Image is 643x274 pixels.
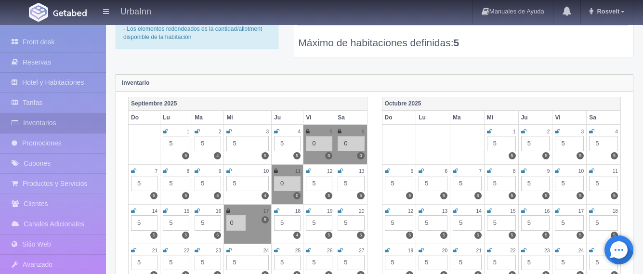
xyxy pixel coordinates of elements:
[216,209,221,214] small: 16
[274,215,301,231] div: 5
[577,152,584,159] label: 5
[214,232,221,239] label: 5
[219,129,222,134] small: 2
[521,255,550,270] div: 5
[274,176,301,191] div: 0
[385,215,414,231] div: 5
[187,129,190,134] small: 1
[295,248,301,253] small: 25
[216,248,221,253] small: 23
[195,255,221,270] div: 5
[327,248,332,253] small: 26
[325,232,332,239] label: 5
[484,111,518,125] th: Mi
[521,176,550,191] div: 5
[589,255,618,270] div: 5
[192,111,224,125] th: Ma
[509,232,516,239] label: 5
[555,255,584,270] div: 5
[163,255,189,270] div: 5
[442,248,447,253] small: 20
[163,136,189,151] div: 5
[266,129,269,134] small: 3
[487,176,516,191] div: 5
[613,209,618,214] small: 18
[226,176,269,191] div: 5
[187,169,190,174] small: 8
[544,248,550,253] small: 23
[306,215,332,231] div: 5
[509,192,516,199] label: 5
[263,209,269,214] small: 17
[362,129,365,134] small: 6
[611,152,618,159] label: 5
[182,192,189,199] label: 5
[487,215,516,231] div: 5
[542,192,550,199] label: 5
[555,136,584,151] div: 5
[474,232,482,239] label: 5
[152,248,157,253] small: 21
[224,111,272,125] th: Mi
[578,248,584,253] small: 24
[182,232,189,239] label: 5
[129,97,367,111] th: Septiembre 2025
[262,152,269,159] label: 5
[120,5,151,17] h4: UrbaInn
[357,232,364,239] label: 5
[513,129,516,134] small: 1
[450,111,485,125] th: Ma
[578,209,584,214] small: 17
[122,79,149,86] strong: Inventario
[150,232,157,239] label: 5
[513,169,516,174] small: 8
[219,169,222,174] small: 9
[262,192,269,199] label: 4
[325,152,332,159] label: 0
[182,152,189,159] label: 5
[226,136,269,151] div: 5
[263,248,269,253] small: 24
[510,248,515,253] small: 22
[131,255,157,270] div: 5
[359,169,364,174] small: 13
[453,255,482,270] div: 5
[155,169,157,174] small: 7
[152,209,157,214] small: 14
[542,152,550,159] label: 5
[518,111,552,125] th: Ju
[131,215,157,231] div: 5
[325,192,332,199] label: 5
[487,255,516,270] div: 5
[359,209,364,214] small: 20
[589,136,618,151] div: 5
[295,209,301,214] small: 18
[382,111,416,125] th: Do
[327,209,332,214] small: 19
[440,232,447,239] label: 5
[555,215,584,231] div: 5
[131,176,157,191] div: 5
[510,209,515,214] small: 15
[263,169,269,174] small: 10
[330,129,333,134] small: 5
[29,3,48,22] img: Getabed
[476,248,482,253] small: 21
[163,176,189,191] div: 5
[357,192,364,199] label: 5
[306,255,332,270] div: 5
[476,209,482,214] small: 14
[298,26,628,50] div: Máximo de habitaciones definidas:
[453,215,482,231] div: 5
[195,136,221,151] div: 5
[416,111,450,125] th: Lu
[53,9,87,16] img: Getabed
[357,152,364,159] label: 0
[338,215,364,231] div: 5
[615,129,618,134] small: 4
[521,215,550,231] div: 5
[474,192,482,199] label: 5
[129,111,160,125] th: Do
[195,176,221,191] div: 5
[214,152,221,159] label: 4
